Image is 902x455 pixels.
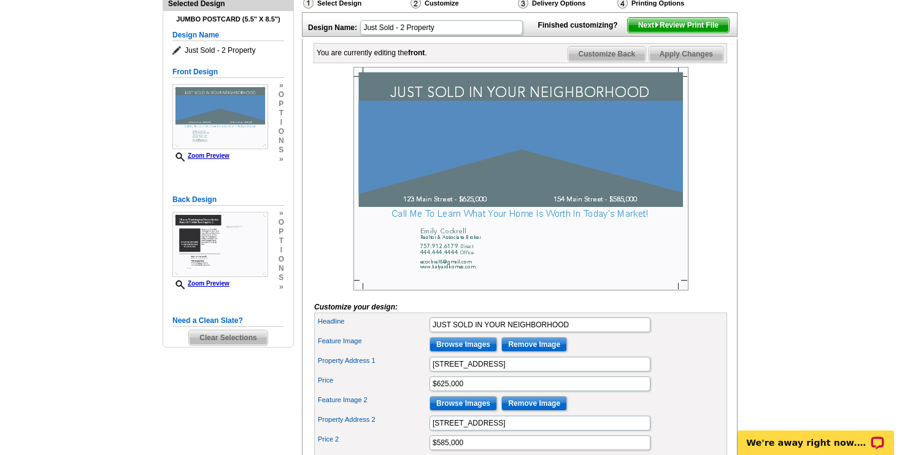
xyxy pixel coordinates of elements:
span: Next Review Print File [628,18,729,33]
span: t [279,109,284,118]
h4: Jumbo Postcard (5.5" x 8.5") [172,15,284,23]
h5: Back Design [172,194,284,206]
label: Price [318,375,428,386]
a: Zoom Preview [172,152,229,159]
div: You are currently editing the . [317,47,427,58]
span: » [279,81,284,90]
img: Z18889461_00001_1.jpg [172,84,268,149]
i: Customize your design: [314,303,398,311]
span: Just Sold - 2 Property [172,44,284,56]
input: Browse Images [430,337,497,352]
strong: Finished customizing? [538,21,625,29]
img: Z18889461_00001_2.jpg [172,212,268,277]
label: Property Address 1 [318,356,428,366]
span: n [279,264,284,273]
span: t [279,236,284,246]
span: s [279,146,284,155]
span: Clear Selections [189,330,267,345]
span: n [279,136,284,146]
span: Apply Changes [649,47,723,61]
span: » [279,282,284,292]
span: p [279,227,284,236]
label: Headline [318,316,428,327]
input: Remove Image [501,337,567,352]
span: Customize Back [568,47,646,61]
h5: Design Name [172,29,284,41]
iframe: LiveChat chat widget [730,416,902,455]
input: Remove Image [501,396,567,411]
a: Zoom Preview [172,280,229,287]
img: Z18889461_00001_1.jpg [353,67,688,290]
h5: Front Design [172,66,284,78]
input: Browse Images [430,396,497,411]
label: Price 2 [318,434,428,445]
img: button-next-arrow-white.png [654,22,660,28]
label: Feature Image [318,336,428,346]
span: » [279,209,284,218]
b: front [408,49,425,57]
span: p [279,99,284,109]
strong: Design Name: [308,23,357,32]
span: o [279,127,284,136]
span: o [279,90,284,99]
span: o [279,255,284,264]
span: i [279,118,284,127]
label: Feature Image 2 [318,395,428,405]
span: » [279,155,284,164]
label: Property Address 2 [318,414,428,425]
span: s [279,273,284,282]
span: o [279,218,284,227]
span: i [279,246,284,255]
h5: Need a Clean Slate? [172,315,284,327]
